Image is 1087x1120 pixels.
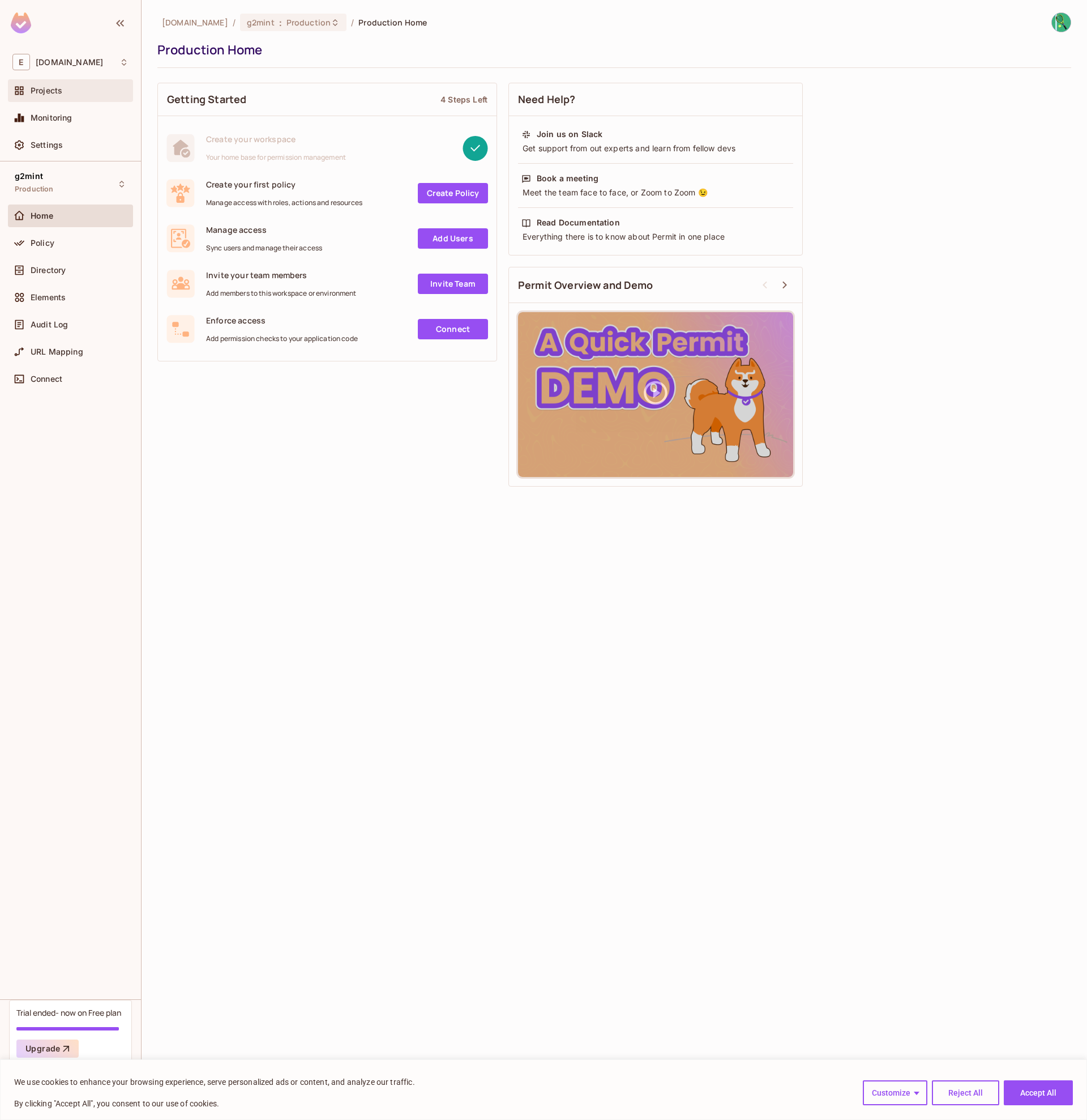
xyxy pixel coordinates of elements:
div: Join us on Slack [537,129,602,140]
img: Roberto Cemeri [1052,13,1071,32]
a: Connect [418,319,488,339]
span: g2mint [15,172,43,181]
span: Enforce access [206,315,358,326]
div: Meet the team face to face, or Zoom to Zoom 😉 [521,187,790,198]
span: Production [15,185,54,194]
span: Workspace: entos.dev [36,58,103,67]
p: By clicking "Accept All", you consent to our use of cookies. [14,1097,415,1110]
span: Settings [31,140,63,150]
span: Permit Overview and Demo [518,278,653,292]
img: SReyMgAAAABJRU5ErkJggg== [11,12,31,33]
span: Manage access [206,224,322,235]
span: Getting Started [167,92,246,107]
span: Add permission checks to your application code [206,334,358,343]
li: / [233,17,236,28]
span: Manage access with roles, actions and resources [206,198,362,207]
span: Directory [31,266,66,275]
p: We use cookies to enhance your browsing experience, serve personalized ads or content, and analyz... [14,1075,415,1089]
span: Policy [31,239,54,248]
span: Monitoring [31,113,72,122]
a: Add Users [418,228,488,249]
span: Create your workspace [206,134,346,144]
li: / [351,17,354,28]
button: Reject All [932,1080,999,1105]
div: Trial ended- now on Free plan [16,1007,121,1018]
span: Elements [31,293,66,302]
div: Book a meeting [537,173,598,184]
div: Get support from out experts and learn from fellow devs [521,143,790,154]
div: 4 Steps Left [440,94,487,105]
span: Need Help? [518,92,576,107]
div: Everything there is to know about Permit in one place [521,231,790,242]
span: Invite your team members [206,270,357,280]
button: Customize [863,1080,927,1105]
span: URL Mapping [31,347,83,356]
span: Connect [31,374,62,384]
span: Create your first policy [206,179,362,190]
span: Projects [31,86,62,95]
button: Upgrade [16,1040,79,1058]
button: Accept All [1004,1080,1073,1105]
div: Read Documentation [537,217,620,228]
span: Audit Log [31,320,68,329]
div: Production Home [157,41,1065,58]
span: E [12,54,30,70]
span: Your home base for permission management [206,153,346,162]
span: Production Home [358,17,427,28]
span: Production [286,17,331,28]
a: Invite Team [418,274,488,294]
span: : [279,18,283,27]
span: Home [31,211,54,220]
span: Add members to this workspace or environment [206,289,357,298]
a: Create Policy [418,183,488,203]
span: g2mint [247,17,275,28]
span: the active workspace [162,17,228,28]
span: Sync users and manage their access [206,244,322,253]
